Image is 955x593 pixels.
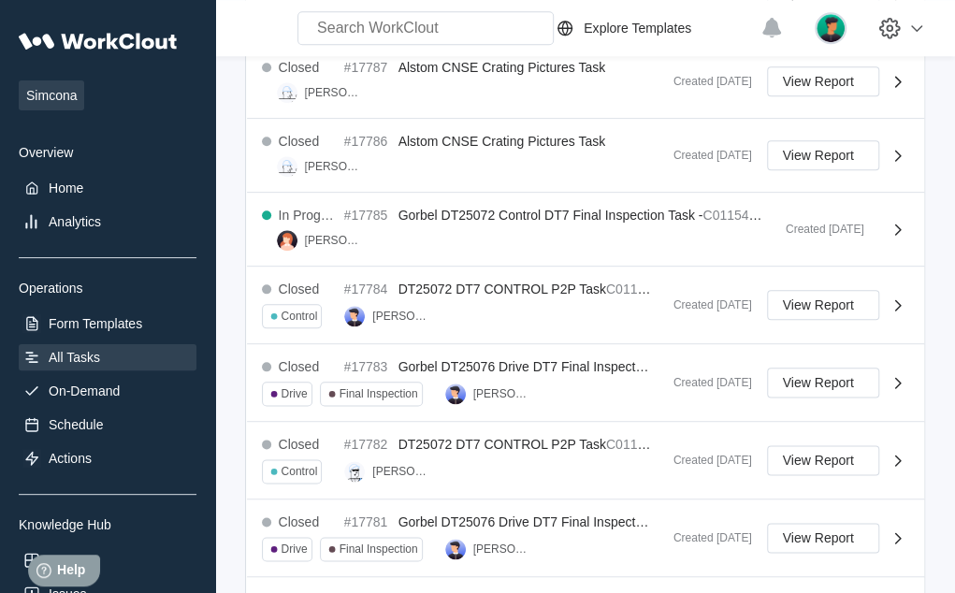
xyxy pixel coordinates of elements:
div: Control [282,465,318,478]
div: Form Templates [49,316,142,331]
div: [PERSON_NAME] [372,310,430,323]
span: DT25072 DT7 CONTROL P2P Task [398,437,606,452]
img: clout-09.png [277,82,297,103]
div: Final Inspection [340,387,418,400]
div: Closed [279,282,320,296]
div: #17785 [344,208,391,223]
div: [PERSON_NAME] [305,234,363,247]
button: View Report [767,368,879,398]
div: Analytics [49,214,101,229]
div: [PERSON_NAME] [305,86,363,99]
span: View Report [783,376,854,389]
div: Created [DATE] [658,531,752,544]
a: Form Templates [19,311,196,337]
img: user-5.png [445,383,466,404]
input: Search WorkClout [297,11,554,45]
a: In Progress#17785Gorbel DT25072 Control DT7 Final Inspection Task -C01154G18647[PERSON_NAME]Creat... [247,193,924,267]
div: Knowledge Hub [19,517,196,532]
span: Gorbel DT25076 Drive DT7 Final Inspection Task [398,359,684,374]
span: Alstom CNSE Crating Pictures Task [398,134,605,149]
div: Overview [19,145,196,160]
span: Alstom CNSE Crating Pictures Task [398,60,605,75]
a: On-Demand [19,378,196,404]
span: View Report [783,149,854,162]
a: Closed#17783Gorbel DT25076 Drive DT7 Final Inspection TaskDriveFinal Inspection[PERSON_NAME]Creat... [247,344,924,422]
div: Created [DATE] [658,376,752,389]
mark: C01155 [606,282,652,296]
button: View Report [767,523,879,553]
div: Control [282,310,318,323]
div: Created [DATE] [658,149,752,162]
div: On-Demand [49,383,120,398]
span: View Report [783,531,854,544]
div: [PERSON_NAME] [473,542,531,556]
div: Explore Templates [584,21,691,36]
a: All Tasks [19,344,196,370]
div: Actions [49,451,92,466]
mark: C01154 [702,208,748,223]
span: DT25072 DT7 CONTROL P2P Task [398,282,606,296]
div: #17781 [344,514,391,529]
div: [PERSON_NAME] [305,160,363,173]
a: Explore Templates [554,17,751,39]
div: Final Inspection [340,542,418,556]
div: Created [DATE] [771,223,864,236]
button: View Report [767,445,879,475]
div: All Tasks [49,350,100,365]
a: Schedule [19,412,196,438]
span: View Report [783,298,854,311]
span: View Report [783,454,854,467]
button: View Report [767,140,879,170]
a: Home [19,175,196,201]
a: Analytics [19,209,196,235]
a: Closed#17782DT25072 DT7 CONTROL P2P TaskC01157Control[PERSON_NAME]Created [DATE]View Report [247,422,924,499]
div: Closed [279,437,320,452]
img: user-5.png [445,539,466,559]
div: #17782 [344,437,391,452]
div: Created [DATE] [658,298,752,311]
div: In Progress [279,208,337,223]
div: Drive [282,542,308,556]
img: clout-09.png [277,156,297,177]
div: Closed [279,60,320,75]
div: Created [DATE] [658,454,752,467]
a: Actions [19,445,196,471]
div: #17786 [344,134,391,149]
img: user-2.png [277,230,297,251]
span: Gorbel DT25072 Control DT7 Final Inspection Task - [398,208,703,223]
a: Closed#17786Alstom CNSE Crating Pictures Task[PERSON_NAME]Created [DATE]View Report [247,119,924,193]
button: View Report [767,290,879,320]
mark: C01157 [606,437,652,452]
img: user.png [815,12,846,44]
div: Schedule [49,417,103,432]
img: user-5.png [344,306,365,326]
a: Closed#17787Alstom CNSE Crating Pictures Task[PERSON_NAME]Created [DATE]View Report [247,45,924,119]
div: [PERSON_NAME] [473,387,531,400]
div: #17787 [344,60,391,75]
div: Closed [279,514,320,529]
div: Home [49,181,83,195]
a: Assets [19,547,196,573]
div: Drive [282,387,308,400]
div: Closed [279,359,320,374]
a: Closed#17784DT25072 DT7 CONTROL P2P TaskC01155Control[PERSON_NAME]Created [DATE]View Report [247,267,924,344]
div: Operations [19,281,196,296]
span: Gorbel DT25076 Drive DT7 Final Inspection Task [398,514,684,529]
span: View Report [783,75,854,88]
div: Created [DATE] [658,75,752,88]
a: Closed#17781Gorbel DT25076 Drive DT7 Final Inspection TaskDriveFinal Inspection[PERSON_NAME]Creat... [247,499,924,577]
span: Simcona [19,80,84,110]
img: clout-01.png [344,461,365,482]
div: #17783 [344,359,391,374]
button: View Report [767,66,879,96]
div: [PERSON_NAME] [372,465,430,478]
div: #17784 [344,282,391,296]
div: Closed [279,134,320,149]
